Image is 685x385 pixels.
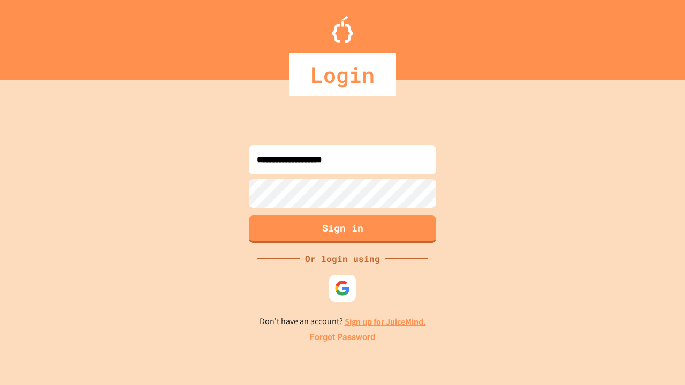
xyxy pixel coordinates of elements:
img: google-icon.svg [334,280,351,296]
div: Or login using [300,252,385,265]
p: Don't have an account? [260,315,426,328]
a: Sign up for JuiceMind. [345,316,426,327]
button: Sign in [249,215,436,243]
a: Forgot Password [310,331,375,344]
div: Login [289,53,396,96]
img: Logo.svg [332,16,353,43]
